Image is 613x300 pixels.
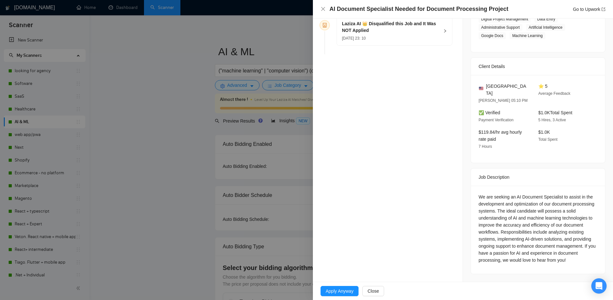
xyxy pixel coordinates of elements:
[329,5,508,13] h4: AI Document Specialist Needed for Document Processing Project
[479,86,483,91] img: 🇺🇸
[342,36,366,41] span: [DATE] 23: 10
[538,84,548,89] span: ⭐ 5
[479,24,522,31] span: Administrative Support
[479,16,531,23] span: Digital Project Management
[362,286,384,296] button: Close
[479,32,506,39] span: Google Docs
[538,110,572,115] span: $1.0K Total Spent
[342,20,439,34] h5: Laziza AI 👑 Disqualified this Job and It Was NOT Applied
[479,169,597,186] div: Job Description
[321,6,326,12] button: Close
[538,118,566,122] span: 5 Hires, 3 Active
[326,288,353,295] span: Apply Anyway
[479,118,513,122] span: Payment Verification
[479,98,527,103] span: [PERSON_NAME] 05:10 PM
[538,137,557,142] span: Total Spent
[591,278,607,294] div: Open Intercom Messenger
[479,58,597,75] div: Client Details
[538,91,571,96] span: Average Feedback
[486,83,528,97] span: [GEOGRAPHIC_DATA]
[322,23,327,27] span: robot
[602,7,605,11] span: export
[479,193,597,264] div: We are seeking an AI Document Specialist to assist in the development and optimization of our doc...
[510,32,545,39] span: Machine Learning
[443,29,447,33] span: right
[479,130,522,142] span: $119.84/hr avg hourly rate paid
[321,286,359,296] button: Apply Anyway
[534,16,558,23] span: Data Entry
[538,130,550,135] span: $1.0K
[479,144,492,149] span: 7 Hours
[479,110,500,115] span: ✅ Verified
[526,24,565,31] span: Artificial Intelligence
[321,6,326,11] span: close
[367,288,379,295] span: Close
[573,7,605,12] a: Go to Upworkexport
